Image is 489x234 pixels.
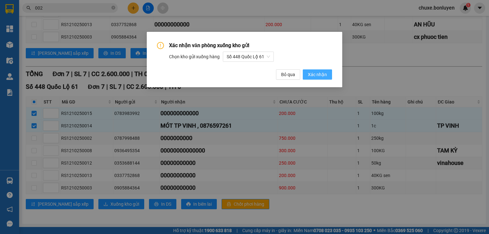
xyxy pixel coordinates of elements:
[281,71,295,78] span: Bỏ qua
[157,42,164,49] span: exclamation-circle
[276,69,300,80] button: Bỏ qua
[169,52,332,62] div: Chọn kho gửi xuống hàng
[308,71,327,78] span: Xác nhận
[169,42,249,48] span: Xác nhận văn phòng xuống kho gửi
[227,52,270,61] span: Số 448 Quốc Lộ 61
[303,69,332,80] button: Xác nhận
